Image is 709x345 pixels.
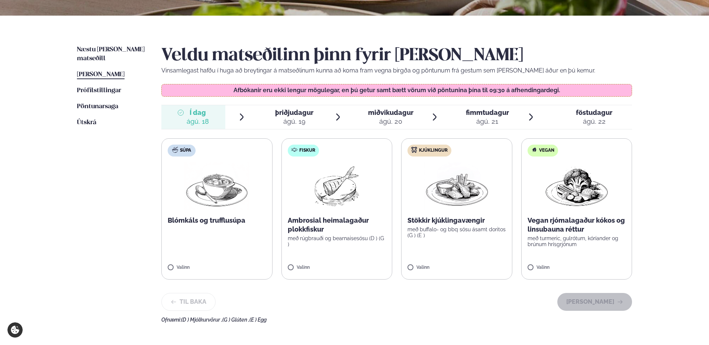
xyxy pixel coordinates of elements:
[181,317,222,323] span: (D ) Mjólkurvörur ,
[7,322,23,338] a: Cookie settings
[368,109,413,116] span: miðvikudagur
[187,117,209,126] div: ágú. 18
[77,102,118,111] a: Pöntunarsaga
[168,216,266,225] p: Blómkáls og trufflusúpa
[424,162,489,210] img: Chicken-wings-legs.png
[539,148,554,154] span: Vegan
[368,117,413,126] div: ágú. 20
[77,87,121,94] span: Prófílstillingar
[528,235,626,247] p: með turmeric, gulrótum, kóríander og brúnum hrísgrjónum
[77,103,118,110] span: Pöntunarsaga
[77,71,125,78] span: [PERSON_NAME]
[419,148,448,154] span: Kjúklingur
[275,109,313,116] span: þriðjudagur
[161,45,632,66] h2: Veldu matseðilinn þinn fyrir [PERSON_NAME]
[249,317,267,323] span: (E ) Egg
[299,148,315,154] span: Fiskur
[407,226,506,238] p: með buffalo- og bbq sósu ásamt doritos (G ) (E )
[180,148,191,154] span: Súpa
[77,45,146,63] a: Næstu [PERSON_NAME] matseðill
[466,117,509,126] div: ágú. 21
[77,70,125,79] a: [PERSON_NAME]
[291,147,297,153] img: fish.svg
[161,317,632,323] div: Ofnæmi:
[528,216,626,234] p: Vegan rjómalagaður kókos og linsubauna réttur
[288,235,386,247] p: með rúgbrauði og bearnaisesósu (D ) (G )
[161,66,632,75] p: Vinsamlegast hafðu í huga að breytingar á matseðlinum kunna að koma fram vegna birgða og pöntunum...
[184,162,249,210] img: Soup.png
[222,317,249,323] span: (G ) Glúten ,
[576,117,612,126] div: ágú. 22
[466,109,509,116] span: fimmtudagur
[411,147,417,153] img: chicken.svg
[576,109,612,116] span: föstudagur
[77,118,96,127] a: Útskrá
[288,216,386,234] p: Ambrosial heimalagaður plokkfiskur
[313,162,361,210] img: fish.png
[544,162,609,210] img: Vegan.png
[161,293,216,311] button: Til baka
[407,216,506,225] p: Stökkir kjúklingavængir
[77,119,96,126] span: Útskrá
[169,87,625,93] p: Afbókanir eru ekki lengur mögulegar, en þú getur samt bætt vörum við pöntunina þína til 09:30 á a...
[275,117,313,126] div: ágú. 19
[77,86,121,95] a: Prófílstillingar
[77,46,145,62] span: Næstu [PERSON_NAME] matseðill
[172,147,178,153] img: soup.svg
[531,147,537,153] img: Vegan.svg
[557,293,632,311] button: [PERSON_NAME]
[187,108,209,117] span: Í dag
